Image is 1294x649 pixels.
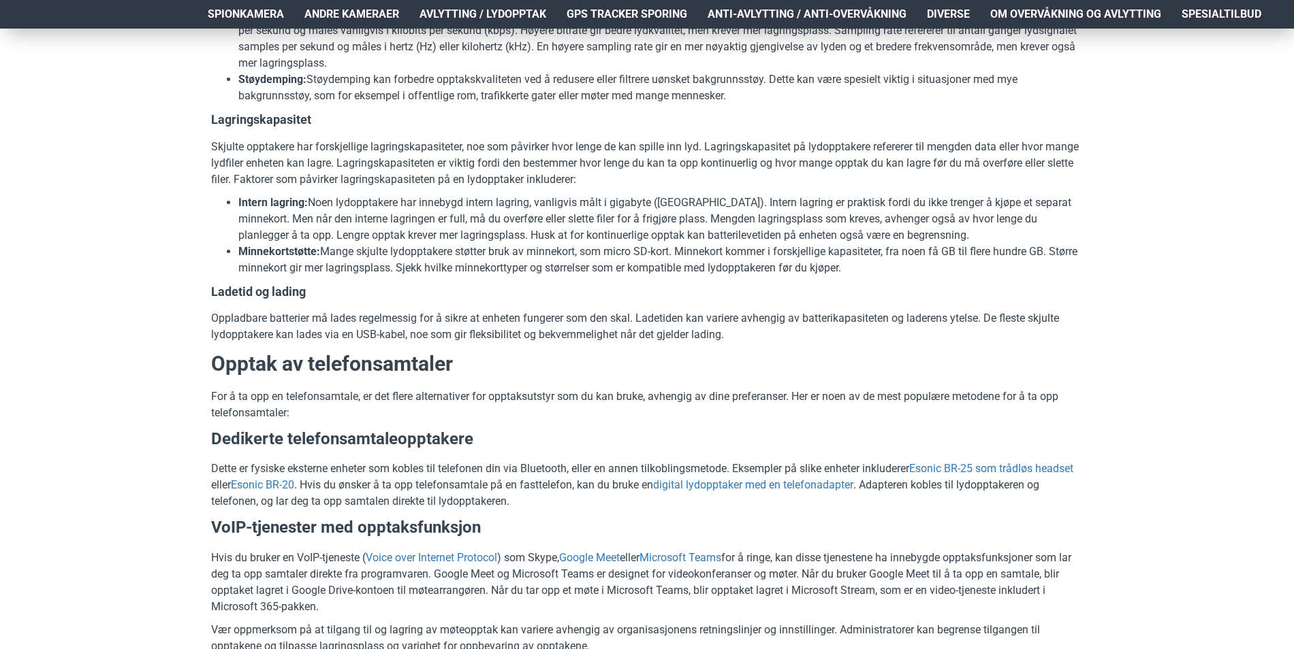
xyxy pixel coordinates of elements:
[927,6,970,22] span: Diverse
[653,477,853,493] a: digital lydopptaker med en telefonadapter
[708,6,906,22] span: Anti-avlytting / Anti-overvåkning
[211,388,1083,421] p: For å ta opp en telefonsamtale, er det flere alternativer for opptaksutstyr som du kan bruke, avh...
[909,461,1073,477] a: Esonic BR-25 som trådløs headset
[640,550,721,566] a: Microsoft Teams
[238,6,1083,71] li: Bitrate og sampling rate er to viktige parametere som påvirker opptakskvaliteten. Bitrate referer...
[211,283,1083,300] h4: Ladetid og lading
[211,139,1083,188] p: Skjulte opptakere har forskjellige lagringskapasiteter, noe som påvirker hvor lenge de kan spille...
[238,196,308,209] b: Intern lagring:
[238,244,1083,276] li: Mange skjulte lydopptakere støtter bruk av minnekort, som micro SD-kort. Minnekort kommer i forsk...
[211,461,1083,510] p: Dette er fysiske eksterne enheter som kobles til telefonen din via Bluetooth, eller en annen tilk...
[238,71,1083,104] li: Støydemping kan forbedre opptakskvaliteten ved å redusere eller filtrere uønsket bakgrunnsstøy. D...
[1182,6,1261,22] span: Spesialtilbud
[208,6,284,22] span: Spionkamera
[211,516,1083,539] h3: VoIP-tjenester med opptaksfunksjon
[211,310,1083,343] p: Oppladbare batterier må lades regelmessig for å sikre at enheten fungerer som den skal. Ladetiden...
[238,245,320,258] b: Minnekortstøtte:
[211,111,1083,128] h4: Lagringskapasitet
[567,6,687,22] span: GPS Tracker Sporing
[238,73,306,86] b: Støydemping:
[990,6,1161,22] span: Om overvåkning og avlytting
[420,6,546,22] span: Avlytting / Lydopptak
[238,195,1083,244] li: Noen lydopptakere har innebygd intern lagring, vanligvis målt i gigabyte ([GEOGRAPHIC_DATA]). Int...
[559,550,620,566] a: Google Meet
[211,350,1083,378] h2: Opptak av telefonsamtaler
[231,477,294,493] a: Esonic BR-20
[211,550,1083,615] p: Hvis du bruker en VoIP-tjeneste ( ) som Skype, eller for å ringe, kan disse tjenestene ha innebyg...
[211,428,1083,451] h3: Dedikerte telefonsamtaleopptakere
[304,6,399,22] span: Andre kameraer
[366,550,497,566] a: Voice over Internet Protocol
